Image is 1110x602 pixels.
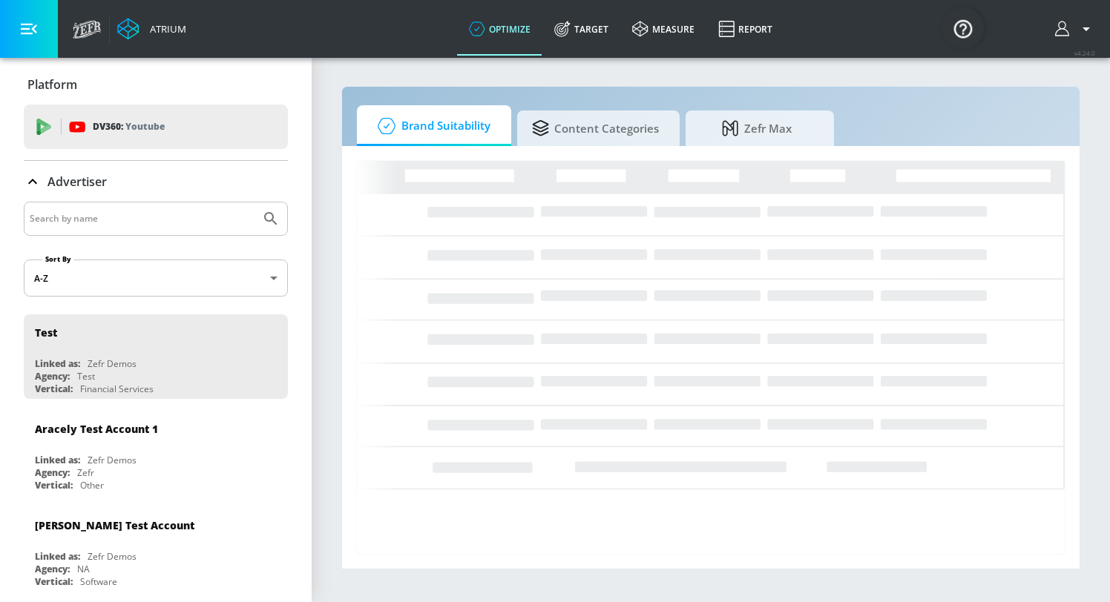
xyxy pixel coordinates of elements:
[77,370,95,383] div: Test
[24,161,288,202] div: Advertiser
[24,314,288,399] div: TestLinked as:Zefr DemosAgency:TestVertical:Financial Services
[88,454,137,466] div: Zefr Demos
[457,2,542,56] a: optimize
[35,563,70,575] div: Agency:
[35,518,194,532] div: [PERSON_NAME] Test Account
[24,507,288,592] div: [PERSON_NAME] Test AccountLinked as:Zefr DemosAgency:NAVertical:Software
[117,18,186,40] a: Atrium
[24,64,288,105] div: Platform
[700,110,813,146] span: Zefr Max
[35,479,73,492] div: Vertical:
[35,383,73,395] div: Vertical:
[35,325,57,340] div: Test
[24,411,288,495] div: Aracely Test Account 1Linked as:Zefr DemosAgency:ZefrVertical:Other
[35,550,80,563] div: Linked as:
[35,454,80,466] div: Linked as:
[88,550,137,563] div: Zefr Demos
[125,119,165,134] p: Youtube
[706,2,784,56] a: Report
[93,119,165,135] p: DV360:
[30,209,254,228] input: Search by name
[80,575,117,588] div: Software
[144,22,186,36] div: Atrium
[35,466,70,479] div: Agency:
[35,357,80,370] div: Linked as:
[24,105,288,149] div: DV360: Youtube
[942,7,984,49] button: Open Resource Center
[80,479,104,492] div: Other
[88,357,137,370] div: Zefr Demos
[27,76,77,93] p: Platform
[77,563,90,575] div: NA
[80,383,154,395] div: Financial Services
[35,575,73,588] div: Vertical:
[532,110,659,146] span: Content Categories
[24,259,288,297] div: A-Z
[77,466,94,479] div: Zefr
[35,422,158,436] div: Aracely Test Account 1
[542,2,620,56] a: Target
[620,2,706,56] a: measure
[1074,49,1095,57] span: v 4.24.0
[372,108,490,144] span: Brand Suitability
[47,173,107,190] p: Advertiser
[42,254,74,264] label: Sort By
[35,370,70,383] div: Agency:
